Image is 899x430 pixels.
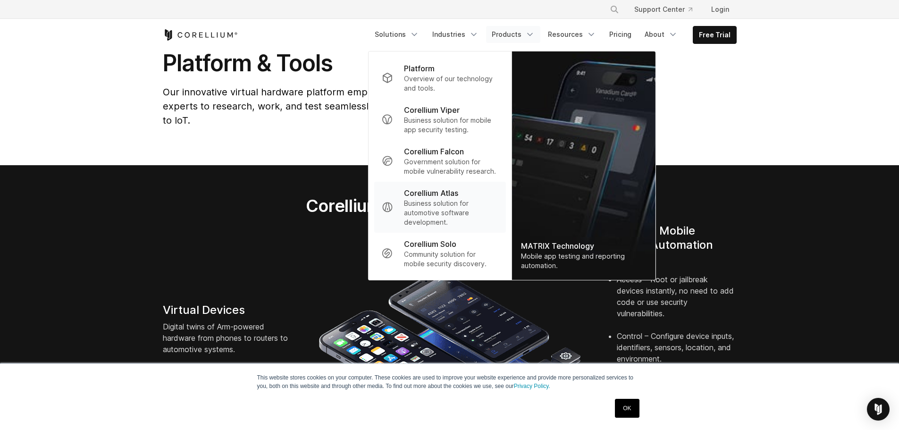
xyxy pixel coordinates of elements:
[427,26,484,43] a: Industries
[163,321,292,355] p: Digital twins of Arm-powered hardware from phones to routers to automotive systems.
[521,252,646,270] div: Mobile app testing and reporting automation.
[486,26,540,43] a: Products
[261,195,638,216] h2: Corellium Virtual Hardware Platform
[404,157,498,176] p: Government solution for mobile vulnerability research.
[374,140,505,182] a: Corellium Falcon Government solution for mobile vulnerability research.
[867,398,890,421] div: Open Intercom Messenger
[163,303,292,317] h4: Virtual Devices
[617,274,737,330] li: Access – Root or jailbreak devices instantly, no need to add code or use security vulnerabilities.
[512,51,655,280] img: Matrix_WebNav_1x
[163,86,537,126] span: Our innovative virtual hardware platform empowers developers and security experts to research, wo...
[627,1,700,18] a: Support Center
[404,250,498,269] p: Community solution for mobile security discovery.
[606,1,623,18] button: Search
[704,1,737,18] a: Login
[512,51,655,280] a: MATRIX Technology Mobile app testing and reporting automation.
[374,182,505,233] a: Corellium Atlas Business solution for automotive software development.
[598,1,737,18] div: Navigation Menu
[404,74,498,93] p: Overview of our technology and tools.
[404,63,435,74] p: Platform
[374,233,505,274] a: Corellium Solo Community solution for mobile security discovery.
[693,26,736,43] a: Free Trial
[615,399,639,418] a: OK
[369,26,425,43] a: Solutions
[607,224,737,266] h4: Powerful Mobile Testing Automation Tools
[374,57,505,99] a: Platform Overview of our technology and tools.
[617,330,737,376] li: Control – Configure device inputs, identifiers, sensors, location, and environment.
[404,104,460,116] p: Corellium Viper
[404,199,498,227] p: Business solution for automotive software development.
[404,238,456,250] p: Corellium Solo
[163,29,238,41] a: Corellium Home
[521,240,646,252] div: MATRIX Technology
[404,146,464,157] p: Corellium Falcon
[163,49,539,77] h1: Platform & Tools
[369,26,737,44] div: Navigation Menu
[604,26,637,43] a: Pricing
[639,26,683,43] a: About
[404,187,458,199] p: Corellium Atlas
[542,26,602,43] a: Resources
[257,373,642,390] p: This website stores cookies on your computer. These cookies are used to improve your website expe...
[374,99,505,140] a: Corellium Viper Business solution for mobile app security testing.
[514,383,550,389] a: Privacy Policy.
[404,116,498,135] p: Business solution for mobile app security testing.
